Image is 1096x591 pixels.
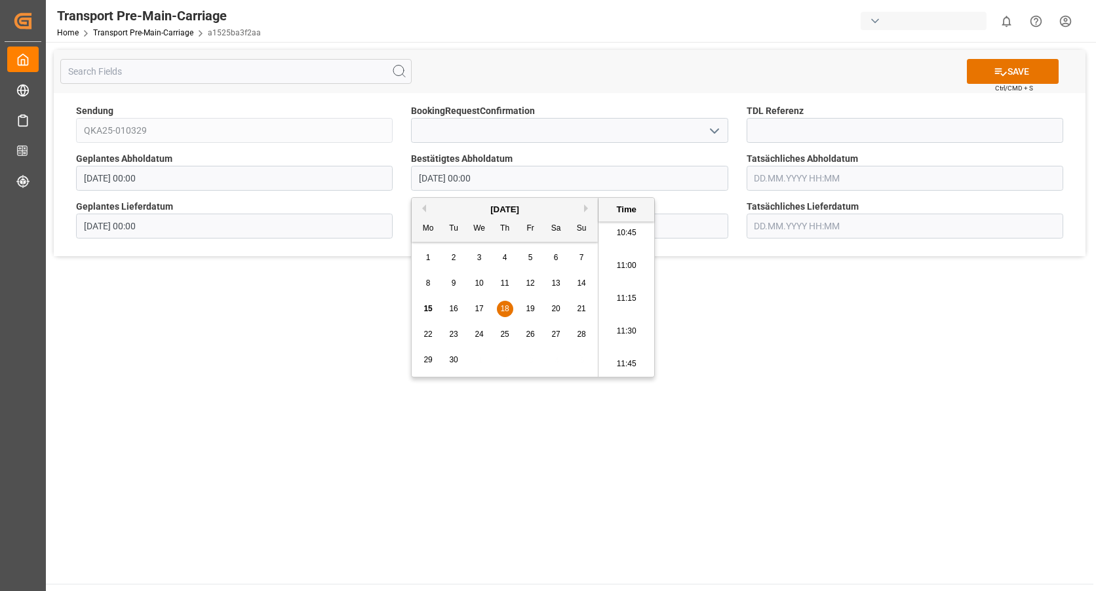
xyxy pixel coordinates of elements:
[423,355,432,364] span: 29
[598,348,654,381] li: 11:45
[420,221,437,237] div: Mo
[420,301,437,317] div: Choose Monday, September 15th, 2025
[497,275,513,292] div: Choose Thursday, September 11th, 2025
[446,352,462,368] div: Choose Tuesday, September 30th, 2025
[528,253,533,262] span: 5
[577,304,585,313] span: 21
[995,83,1033,93] span: Ctrl/CMD + S
[471,326,488,343] div: Choose Wednesday, September 24th, 2025
[526,278,534,288] span: 12
[449,330,458,339] span: 23
[449,304,458,313] span: 16
[76,166,393,191] input: DD.MM.YYYY HH:MM
[526,304,534,313] span: 19
[471,221,488,237] div: We
[577,278,585,288] span: 14
[602,203,651,216] div: Time
[522,275,539,292] div: Choose Friday, September 12th, 2025
[471,250,488,266] div: Choose Wednesday, September 3rd, 2025
[497,221,513,237] div: Th
[446,275,462,292] div: Choose Tuesday, September 9th, 2025
[497,326,513,343] div: Choose Thursday, September 25th, 2025
[57,28,79,37] a: Home
[497,250,513,266] div: Choose Thursday, September 4th, 2025
[477,253,482,262] span: 3
[446,250,462,266] div: Choose Tuesday, September 2nd, 2025
[1021,7,1051,36] button: Help Center
[416,245,595,373] div: month 2025-09
[446,301,462,317] div: Choose Tuesday, September 16th, 2025
[548,326,564,343] div: Choose Saturday, September 27th, 2025
[574,221,590,237] div: Su
[579,253,584,262] span: 7
[412,203,598,216] div: [DATE]
[747,214,1063,238] input: DD.MM.YYYY HH:MM
[475,304,483,313] span: 17
[418,204,426,212] button: Previous Month
[93,28,193,37] a: Transport Pre-Main-Carriage
[574,301,590,317] div: Choose Sunday, September 21st, 2025
[411,166,728,191] input: DD.MM.YYYY HH:MM
[584,204,592,212] button: Next Month
[423,330,432,339] span: 22
[475,330,483,339] span: 24
[747,152,858,166] span: Tatsächliches Abholdatum
[967,59,1059,84] button: SAVE
[551,278,560,288] span: 13
[703,121,723,141] button: open menu
[522,326,539,343] div: Choose Friday, September 26th, 2025
[548,275,564,292] div: Choose Saturday, September 13th, 2025
[548,250,564,266] div: Choose Saturday, September 6th, 2025
[551,330,560,339] span: 27
[475,278,483,288] span: 10
[747,200,859,214] span: Tatsächliches Lieferdatum
[497,301,513,317] div: Choose Thursday, September 18th, 2025
[76,200,173,214] span: Geplantes Lieferdatum
[992,7,1021,36] button: show 0 new notifications
[574,250,590,266] div: Choose Sunday, September 7th, 2025
[471,275,488,292] div: Choose Wednesday, September 10th, 2025
[420,250,437,266] div: Choose Monday, September 1st, 2025
[411,152,513,166] span: Bestätigtes Abholdatum
[76,214,393,238] input: DD.MM.YYYY HH:MM
[57,6,261,26] div: Transport Pre-Main-Carriage
[548,221,564,237] div: Sa
[548,301,564,317] div: Choose Saturday, September 20th, 2025
[446,326,462,343] div: Choose Tuesday, September 23rd, 2025
[574,275,590,292] div: Choose Sunday, September 14th, 2025
[423,304,432,313] span: 15
[522,221,539,237] div: Fr
[76,152,172,166] span: Geplantes Abholdatum
[598,315,654,348] li: 11:30
[503,253,507,262] span: 4
[452,278,456,288] span: 9
[526,330,534,339] span: 26
[500,330,509,339] span: 25
[449,355,458,364] span: 30
[500,278,509,288] span: 11
[500,304,509,313] span: 18
[426,278,431,288] span: 8
[598,217,654,250] li: 10:45
[522,301,539,317] div: Choose Friday, September 19th, 2025
[574,326,590,343] div: Choose Sunday, September 28th, 2025
[452,253,456,262] span: 2
[554,253,558,262] span: 6
[551,304,560,313] span: 20
[411,104,535,118] span: BookingRequestConfirmation
[747,104,804,118] span: TDL Referenz
[60,59,412,84] input: Search Fields
[446,221,462,237] div: Tu
[420,352,437,368] div: Choose Monday, September 29th, 2025
[577,330,585,339] span: 28
[598,250,654,282] li: 11:00
[420,326,437,343] div: Choose Monday, September 22nd, 2025
[747,166,1063,191] input: DD.MM.YYYY HH:MM
[426,253,431,262] span: 1
[76,104,113,118] span: Sendung
[471,301,488,317] div: Choose Wednesday, September 17th, 2025
[522,250,539,266] div: Choose Friday, September 5th, 2025
[598,282,654,315] li: 11:15
[420,275,437,292] div: Choose Monday, September 8th, 2025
